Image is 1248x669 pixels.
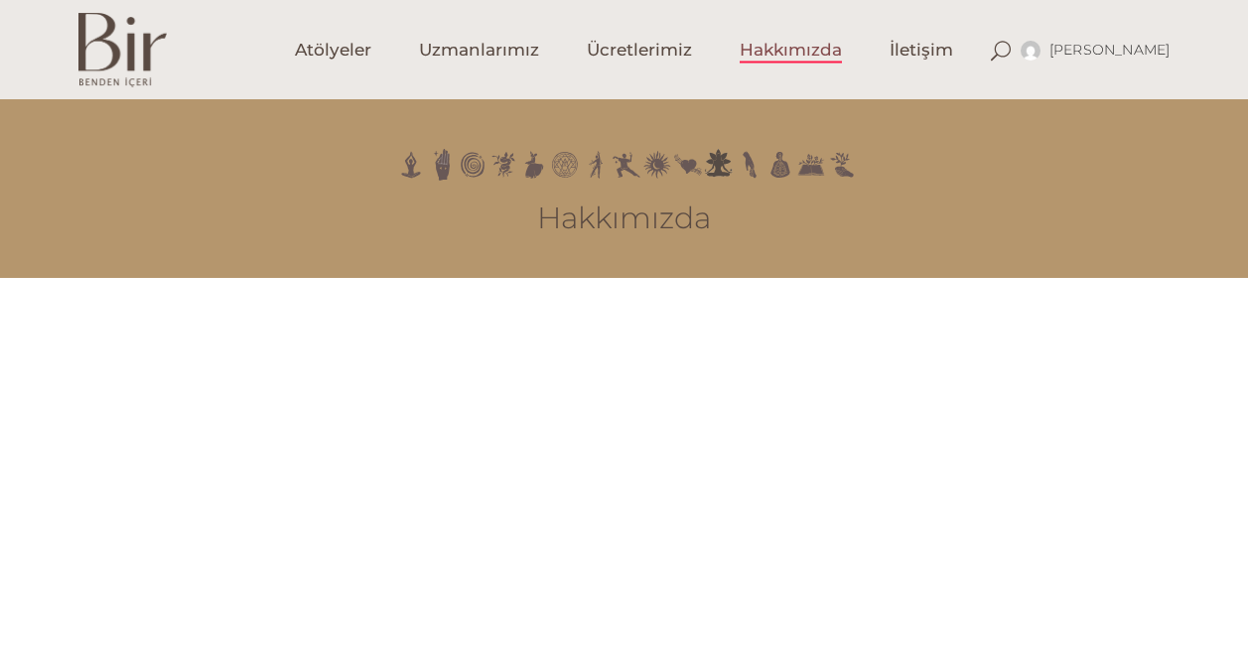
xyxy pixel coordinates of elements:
[138,201,1111,236] h3: Hakkımızda
[740,39,842,62] span: Hakkımızda
[1049,41,1171,59] span: [PERSON_NAME]
[890,39,953,62] span: İletişim
[419,39,539,62] span: Uzmanlarımız
[587,39,692,62] span: Ücretlerimiz
[295,39,371,62] span: Atölyeler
